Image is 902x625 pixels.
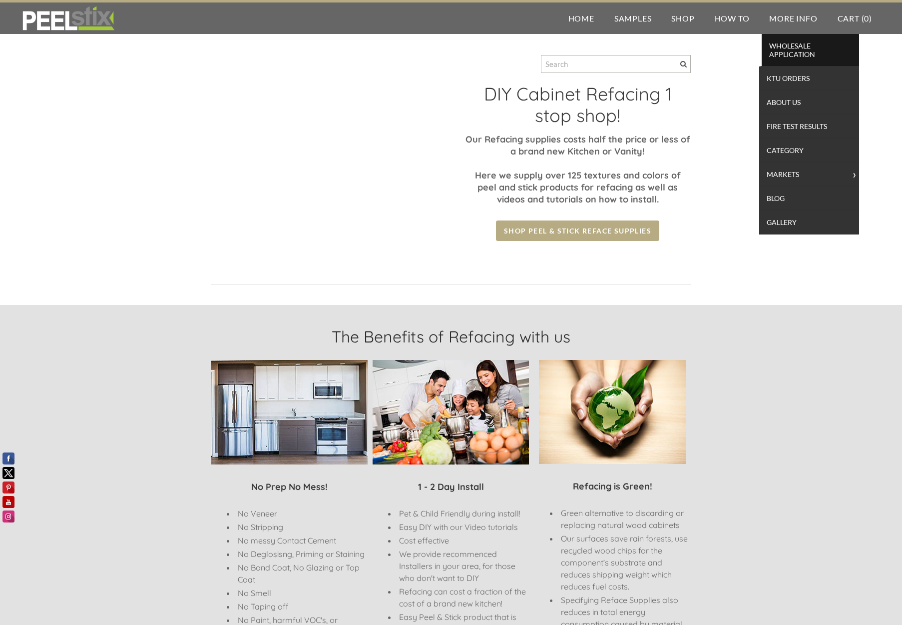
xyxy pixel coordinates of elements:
[762,191,857,205] span: Blog
[211,360,368,464] img: Picture
[762,95,857,109] span: About Us
[759,90,859,114] a: About Us
[20,6,116,31] img: REFACE SUPPLIES
[464,83,691,133] h2: DIY Cabinet Refacing 1 stop shop!
[558,2,604,34] a: Home
[235,548,368,560] li: No Deglosisng, Priming or Staining
[332,326,570,346] font: The Benefits of Refacing with us
[573,480,652,492] strong: Refacing is Green!
[759,34,859,66] a: Wholesale Application
[864,13,869,23] span: 0
[705,2,760,34] a: How To
[418,481,484,492] strong: 1 - 2 Day Install
[828,2,882,34] a: Cart (0)
[235,534,368,546] li: No messy Contact Cement
[661,2,704,34] a: Shop
[762,167,857,181] span: Markets
[762,71,857,85] span: KTU Orders
[465,133,690,157] font: Our Refacing supplies costs half the price or less of a brand new Kitchen or Vanity!
[759,186,859,210] a: Blog
[558,507,691,531] li: Green alternative to discarding or replacing natural wood cabinets​
[541,55,691,73] input: Search
[604,2,662,34] a: Samples
[235,521,368,533] li: No Stripping
[680,61,687,67] span: Search
[759,2,827,34] a: More Info
[539,360,686,464] img: Picture
[764,39,857,61] span: Wholesale Application
[397,507,529,519] li: Pet & Child Friendly during install!
[397,534,529,546] li: Cost effective​
[558,532,691,592] li: Our surfaces save rain forests, use recycled wood chips for the component’s substrate and reduces...
[235,587,368,599] li: No Smell
[759,210,859,234] a: Gallery
[759,138,859,162] a: Category
[235,600,368,612] li: No Taping off
[397,585,529,609] li: ​Refacing can cost a fraction of the cost of a brand new kitchen!
[251,481,328,492] strong: No Prep No Mess!
[762,215,857,229] span: Gallery
[759,114,859,138] a: Fire Test Results
[397,521,529,533] li: Easy DIY with our Video tutorials
[235,561,368,585] li: No Bond Coat, No Glazing or Top Coat
[762,119,857,133] span: Fire Test Results
[475,169,681,205] font: Here we supply over 125 textures and colors of peel and stick products for refacing as well as vi...
[496,220,659,241] a: Shop Peel & Stick Reface Supplies
[235,507,368,519] li: No Veneer
[397,548,529,584] li: We provide recommenced Installers in your area, for those who don't want to DIY
[759,66,859,90] a: KTU Orders
[762,143,857,157] span: Category
[853,171,857,178] span: >
[373,360,529,464] img: Picture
